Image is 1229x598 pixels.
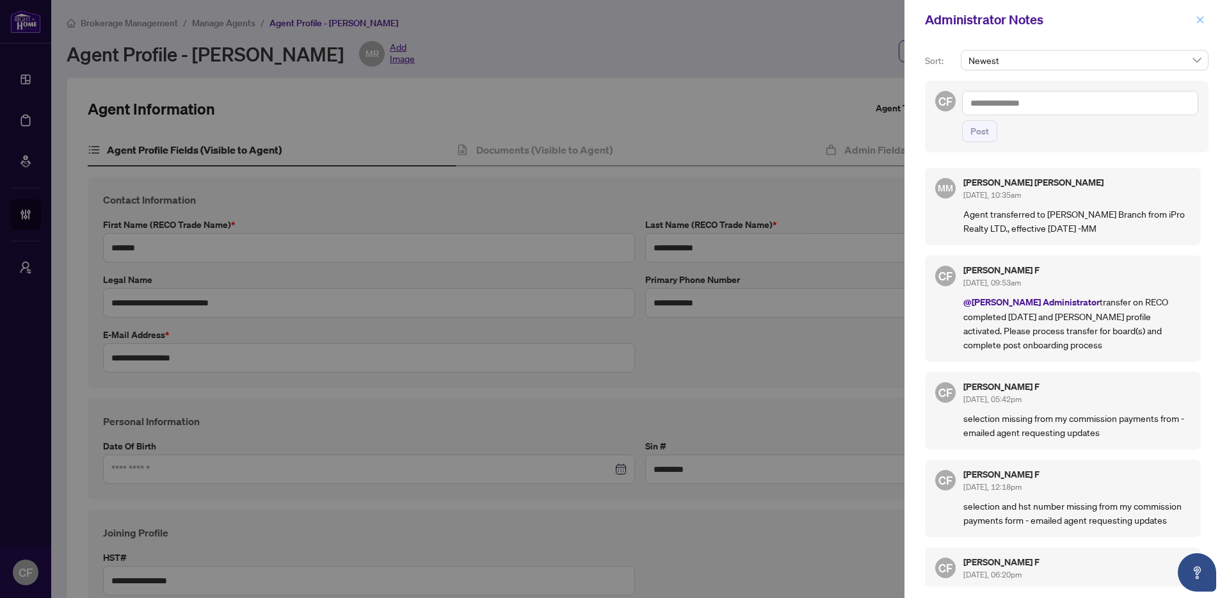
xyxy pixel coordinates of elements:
[938,267,952,285] span: CF
[963,207,1191,235] p: Agent transferred to [PERSON_NAME] Branch from iPro Realty LTD., effective [DATE] -MM
[963,266,1191,275] h5: [PERSON_NAME] F
[963,190,1021,200] span: [DATE], 10:35am
[1196,15,1205,24] span: close
[938,384,952,401] span: CF
[963,382,1191,391] h5: [PERSON_NAME] F
[963,470,1191,479] h5: [PERSON_NAME] F
[938,471,952,489] span: CF
[963,295,1191,352] p: transfer on RECO completed [DATE] and [PERSON_NAME] profile activated. Please process transfer fo...
[925,10,1192,29] div: Administrator Notes
[1178,553,1216,592] button: Open asap
[938,92,952,110] span: CF
[963,482,1022,492] span: [DATE], 12:18pm
[938,559,952,577] span: CF
[925,54,956,68] p: Sort:
[963,278,1021,287] span: [DATE], 09:53am
[963,499,1191,527] p: selection and hst number missing from my commission payments form - emailed agent requesting updates
[963,394,1022,404] span: [DATE], 05:42pm
[962,120,997,142] button: Post
[963,570,1022,579] span: [DATE], 06:20pm
[963,411,1191,439] p: selection missing from my commission payments from - emailed agent requesting updates
[968,51,1201,70] span: Newest
[963,178,1191,187] h5: [PERSON_NAME] [PERSON_NAME]
[963,558,1191,567] h5: [PERSON_NAME] F
[938,181,952,195] span: MM
[963,296,1100,308] span: @[PERSON_NAME] Administrator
